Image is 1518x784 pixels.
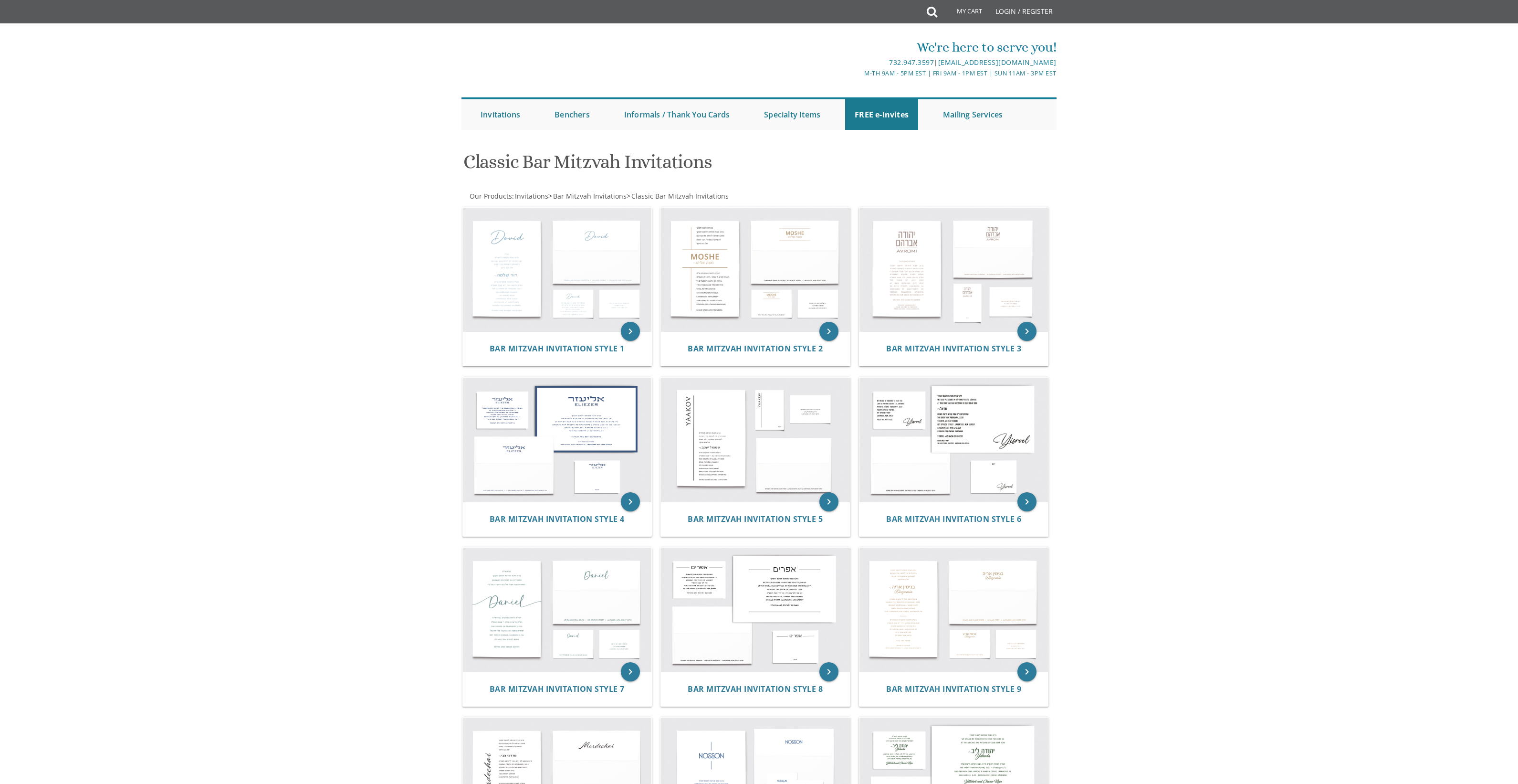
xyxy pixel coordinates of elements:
[688,343,823,354] span: Bar Mitzvah Invitation Style 2
[886,685,1021,694] a: Bar Mitzvah Invitation Style 9
[688,344,823,353] a: Bar Mitzvah Invitation Style 2
[461,191,759,201] div: :
[936,1,989,25] a: My Cart
[889,58,934,67] a: 732.947.3597
[490,344,625,353] a: Bar Mitzvah Invitation Style 1
[621,492,640,511] a: keyboard_arrow_right
[859,548,1048,672] img: Bar Mitzvah Invitation Style 9
[514,191,548,201] a: Invitations
[490,684,625,694] span: Bar Mitzvah Invitation Style 7
[627,191,729,201] span: >
[1017,322,1036,341] a: keyboard_arrow_right
[660,38,1057,57] div: We're here to serve you!
[552,191,627,201] a: Bar Mitzvah Invitations
[553,191,627,201] span: Bar Mitzvah Invitations
[471,99,530,130] a: Invitations
[819,322,838,341] a: keyboard_arrow_right
[886,684,1021,694] span: Bar Mitzvah Invitation Style 9
[938,58,1057,67] a: [EMAIL_ADDRESS][DOMAIN_NAME]
[621,322,640,341] a: keyboard_arrow_right
[886,515,1021,524] a: Bar Mitzvah Invitation Style 6
[1017,492,1036,511] a: keyboard_arrow_right
[621,662,640,681] a: keyboard_arrow_right
[463,151,853,180] h1: Classic Bar Mitzvah Invitations
[463,378,652,502] img: Bar Mitzvah Invitation Style 4
[859,208,1048,332] img: Bar Mitzvah Invitation Style 3
[630,191,729,201] a: Classic Bar Mitzvah Invitations
[545,99,599,130] a: Benchers
[661,208,850,332] img: Bar Mitzvah Invitation Style 2
[490,685,625,694] a: Bar Mitzvah Invitation Style 7
[615,99,739,130] a: Informals / Thank You Cards
[688,515,823,524] a: Bar Mitzvah Invitation Style 5
[490,515,625,524] a: Bar Mitzvah Invitation Style 4
[819,492,838,511] a: keyboard_arrow_right
[859,378,1048,502] img: Bar Mitzvah Invitation Style 6
[1017,662,1036,681] a: keyboard_arrow_right
[490,343,625,354] span: Bar Mitzvah Invitation Style 1
[660,68,1057,78] div: M-Th 9am - 5pm EST | Fri 9am - 1pm EST | Sun 11am - 3pm EST
[515,191,548,201] span: Invitations
[463,208,652,332] img: Bar Mitzvah Invitation Style 1
[886,344,1021,353] a: Bar Mitzvah Invitation Style 3
[661,378,850,502] img: Bar Mitzvah Invitation Style 5
[688,684,823,694] span: Bar Mitzvah Invitation Style 8
[469,191,512,201] a: Our Products
[754,99,830,130] a: Specialty Items
[661,548,850,672] img: Bar Mitzvah Invitation Style 8
[548,191,627,201] span: >
[631,191,729,201] span: Classic Bar Mitzvah Invitations
[845,99,918,130] a: FREE e-Invites
[933,99,1012,130] a: Mailing Services
[660,57,1057,68] div: |
[463,548,652,672] img: Bar Mitzvah Invitation Style 7
[819,662,838,681] a: keyboard_arrow_right
[688,685,823,694] a: Bar Mitzvah Invitation Style 8
[886,343,1021,354] span: Bar Mitzvah Invitation Style 3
